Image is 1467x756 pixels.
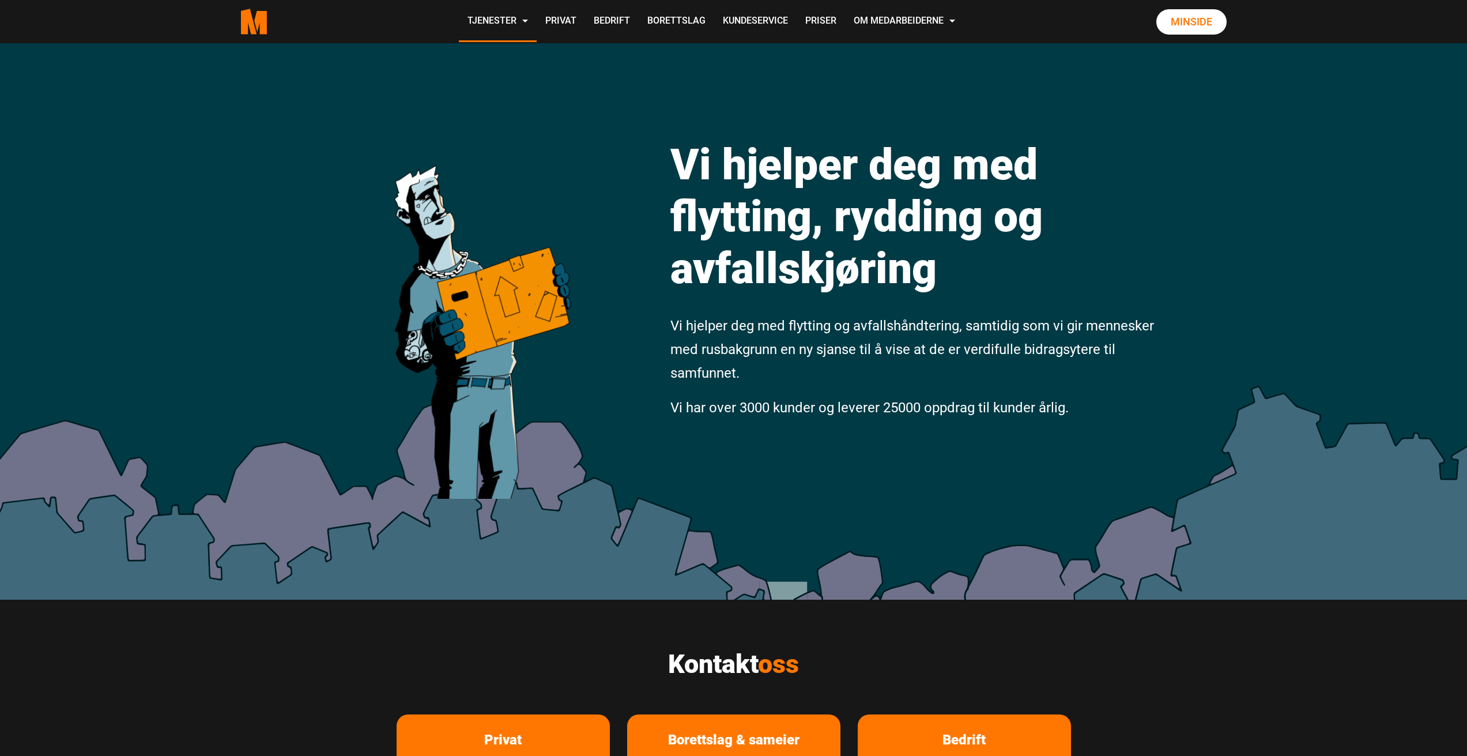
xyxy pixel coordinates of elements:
a: Priser [797,1,845,42]
h2: Kontakt [397,649,1071,680]
a: Borettslag [639,1,714,42]
a: Minside [1156,9,1227,35]
span: oss [758,649,799,679]
a: Om Medarbeiderne [845,1,964,42]
h1: Vi hjelper deg med flytting, rydding og avfallskjøring [670,138,1157,294]
a: Tjenester [459,1,537,42]
img: medarbeiderne man icon optimized [382,112,581,499]
a: Kundeservice [714,1,797,42]
span: Vi hjelper deg med flytting og avfallshåndtering, samtidig som vi gir mennesker med rusbakgrunn e... [670,318,1154,381]
a: Bedrift [585,1,639,42]
span: Vi har over 3000 kunder og leverer 25000 oppdrag til kunder årlig. [670,400,1069,416]
a: Privat [537,1,585,42]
